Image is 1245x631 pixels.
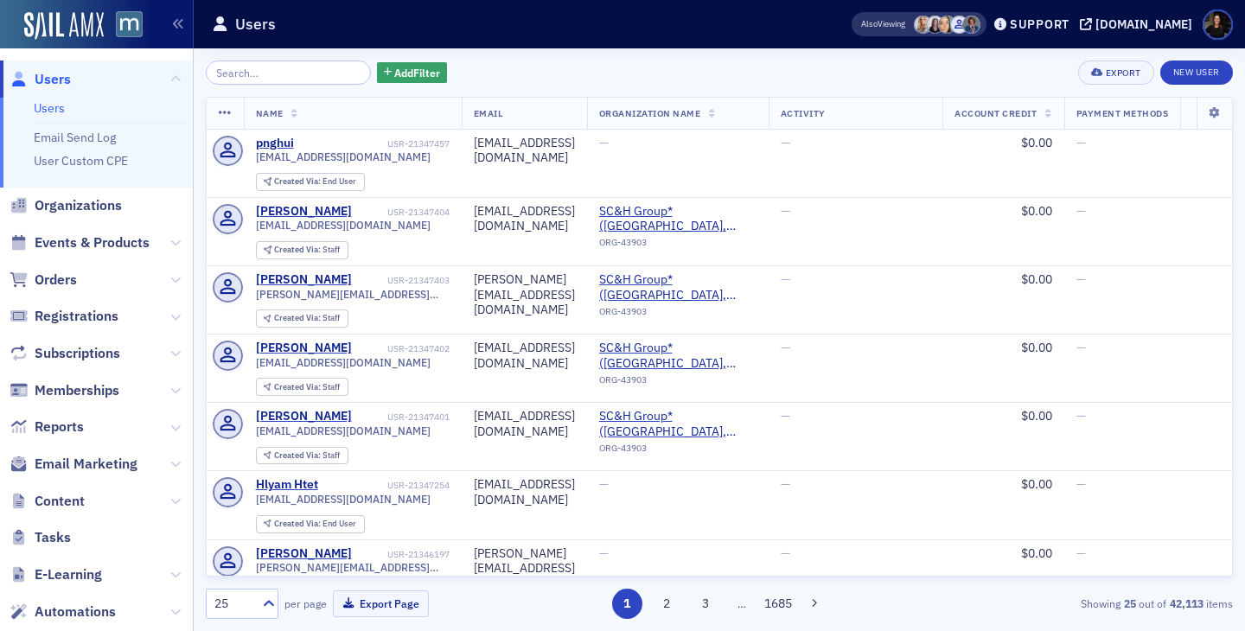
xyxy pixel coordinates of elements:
[861,18,905,30] span: Viewing
[256,204,352,220] a: [PERSON_NAME]
[1021,271,1052,287] span: $0.00
[256,107,284,119] span: Name
[10,528,71,547] a: Tasks
[599,204,757,234] span: SC&H Group* (Sparks Glencoe, MD)
[763,589,794,619] button: 1685
[274,381,322,392] span: Created Via :
[474,409,575,439] div: [EMAIL_ADDRESS][DOMAIN_NAME]
[10,417,84,437] a: Reports
[35,602,116,621] span: Automations
[1076,340,1086,355] span: —
[10,344,120,363] a: Subscriptions
[1080,18,1198,30] button: [DOMAIN_NAME]
[599,443,757,460] div: ORG-43903
[903,596,1233,611] div: Showing out of items
[10,602,116,621] a: Automations
[35,307,118,326] span: Registrations
[1076,203,1086,219] span: —
[861,18,878,29] div: Also
[274,451,340,461] div: Staff
[1021,476,1052,492] span: $0.00
[256,477,318,493] a: Hlyam Htet
[256,546,352,562] div: [PERSON_NAME]
[10,70,71,89] a: Users
[10,196,122,215] a: Organizations
[274,383,340,392] div: Staff
[1076,107,1169,119] span: Payment Methods
[377,62,448,84] button: AddFilter
[10,271,77,290] a: Orders
[1021,203,1052,219] span: $0.00
[35,271,77,290] span: Orders
[35,344,120,363] span: Subscriptions
[1076,476,1086,492] span: —
[24,12,104,40] img: SailAMX
[1076,271,1086,287] span: —
[474,136,575,166] div: [EMAIL_ADDRESS][DOMAIN_NAME]
[612,589,642,619] button: 1
[962,16,980,34] span: Chris Dougherty
[599,409,757,439] span: SC&H Group* (Sparks Glencoe, MD)
[256,424,431,437] span: [EMAIL_ADDRESS][DOMAIN_NAME]
[256,447,348,465] div: Created Via: Staff
[354,549,450,560] div: USR-21346197
[35,455,137,474] span: Email Marketing
[35,565,102,584] span: E-Learning
[274,244,322,255] span: Created Via :
[10,233,150,252] a: Events & Products
[256,288,450,301] span: [PERSON_NAME][EMAIL_ADDRESS][DOMAIN_NAME]
[35,417,84,437] span: Reports
[599,107,701,119] span: Organization Name
[730,596,754,611] span: …
[256,173,365,191] div: Created Via: End User
[474,477,575,507] div: [EMAIL_ADDRESS][DOMAIN_NAME]
[116,11,143,38] img: SailAMX
[474,341,575,371] div: [EMAIL_ADDRESS][DOMAIN_NAME]
[274,519,356,529] div: End User
[256,341,352,356] a: [PERSON_NAME]
[256,150,431,163] span: [EMAIL_ADDRESS][DOMAIN_NAME]
[10,307,118,326] a: Registrations
[599,272,757,303] a: SC&H Group* ([GEOGRAPHIC_DATA], [GEOGRAPHIC_DATA])
[354,207,450,218] div: USR-21347404
[926,16,944,34] span: Kelly Brown
[354,411,450,423] div: USR-21347401
[256,219,431,232] span: [EMAIL_ADDRESS][DOMAIN_NAME]
[256,409,352,424] a: [PERSON_NAME]
[34,130,116,145] a: Email Send Log
[599,272,757,303] span: SC&H Group* (Sparks Glencoe, MD)
[35,233,150,252] span: Events & Products
[781,203,790,219] span: —
[474,204,575,234] div: [EMAIL_ADDRESS][DOMAIN_NAME]
[274,177,356,187] div: End User
[256,515,365,533] div: Created Via: End User
[599,237,757,254] div: ORG-43903
[256,356,431,369] span: [EMAIL_ADDRESS][DOMAIN_NAME]
[394,65,440,80] span: Add Filter
[1095,16,1192,32] div: [DOMAIN_NAME]
[1076,135,1086,150] span: —
[781,476,790,492] span: —
[354,343,450,354] div: USR-21347402
[35,70,71,89] span: Users
[297,138,450,150] div: USR-21347457
[256,272,352,288] a: [PERSON_NAME]
[256,136,294,151] a: pnghui
[1010,16,1069,32] div: Support
[10,492,85,511] a: Content
[1076,408,1086,424] span: —
[35,196,122,215] span: Organizations
[474,272,575,318] div: [PERSON_NAME][EMAIL_ADDRESS][DOMAIN_NAME]
[781,107,826,119] span: Activity
[104,11,143,41] a: View Homepage
[1021,545,1052,561] span: $0.00
[599,476,609,492] span: —
[950,16,968,34] span: Justin Chase
[1160,61,1233,85] a: New User
[1076,545,1086,561] span: —
[599,341,757,371] a: SC&H Group* ([GEOGRAPHIC_DATA], [GEOGRAPHIC_DATA])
